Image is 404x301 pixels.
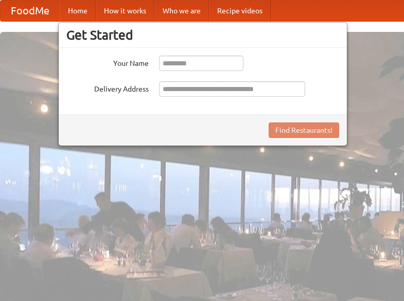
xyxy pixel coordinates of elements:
[60,1,96,21] a: Home
[269,122,339,138] button: Find Restaurants!
[154,1,209,21] a: Who we are
[66,81,149,94] label: Delivery Address
[66,27,339,43] h3: Get Started
[96,1,154,21] a: How it works
[209,1,271,21] a: Recipe videos
[1,1,60,21] a: FoodMe
[66,56,149,68] label: Your Name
